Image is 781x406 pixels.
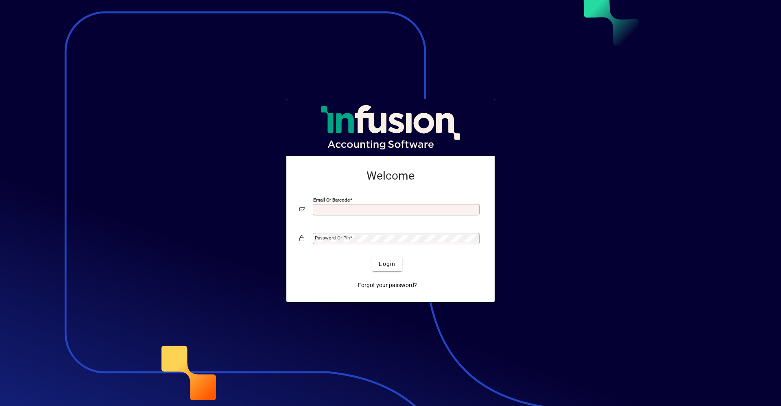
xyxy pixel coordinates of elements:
[299,169,482,183] h2: Welcome
[379,260,395,268] span: Login
[358,281,417,290] span: Forgot your password?
[313,197,350,203] mat-label: Email or Barcode
[372,257,402,271] button: Login
[355,278,420,292] a: Forgot your password?
[315,235,350,241] mat-label: Password or Pin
